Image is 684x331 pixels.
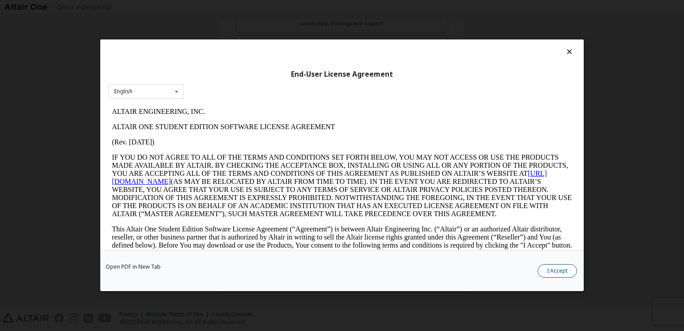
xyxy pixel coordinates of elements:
[538,265,577,278] button: I Accept
[108,70,576,79] div: End-User License Agreement
[4,65,439,81] a: [URL][DOMAIN_NAME]
[4,34,464,42] p: (Rev. [DATE])
[4,49,464,114] p: IF YOU DO NOT AGREE TO ALL OF THE TERMS AND CONDITIONS SET FORTH BELOW, YOU MAY NOT ACCESS OR USE...
[4,121,464,153] p: This Altair One Student Edition Software License Agreement (“Agreement”) is between Altair Engine...
[106,265,161,270] a: Open PDF in New Tab
[4,19,464,27] p: ALTAIR ONE STUDENT EDITION SOFTWARE LICENSE AGREEMENT
[114,89,133,94] div: English
[4,4,464,12] p: ALTAIR ENGINEERING, INC.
